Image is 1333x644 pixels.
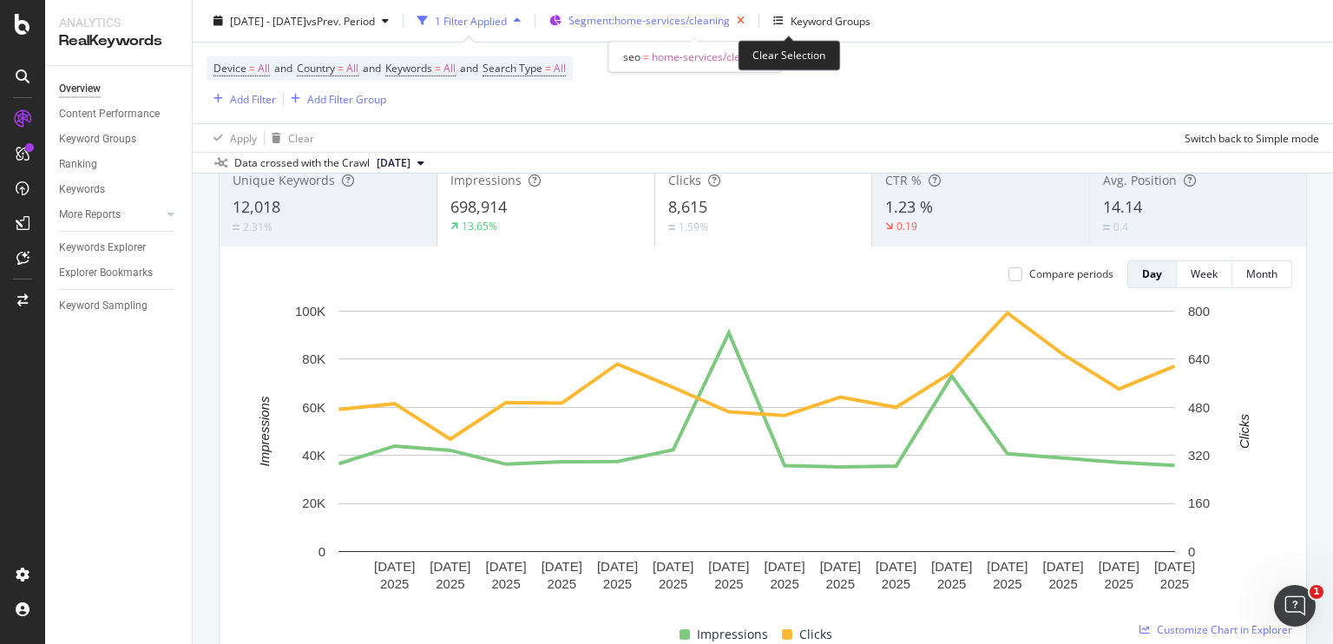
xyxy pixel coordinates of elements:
a: Overview [59,80,180,98]
iframe: Intercom live chat [1274,585,1316,627]
div: Clear [288,130,314,145]
span: and [363,61,381,76]
text: 2025 [659,576,687,591]
span: Keywords [385,61,432,76]
span: 698,914 [450,196,507,217]
text: 640 [1188,352,1210,366]
div: RealKeywords [59,31,178,51]
div: Compare periods [1029,266,1113,281]
a: Content Performance [59,105,180,123]
text: 2025 [714,576,743,591]
span: 2025 Sep. 1st [377,155,410,171]
a: Keyword Sampling [59,297,180,315]
a: Ranking [59,155,180,174]
div: 0.19 [896,219,917,233]
text: 320 [1188,448,1210,463]
span: and [274,61,292,76]
a: Keywords Explorer [59,239,180,257]
div: Keywords Explorer [59,239,146,257]
button: Month [1232,260,1292,288]
span: All [258,56,270,81]
div: 13.65% [462,219,497,233]
text: 2025 [436,576,464,591]
text: [DATE] [374,559,415,574]
div: 0.4 [1113,220,1128,234]
div: Keyword Groups [791,13,870,28]
div: Overview [59,80,101,98]
div: 1 Filter Applied [435,13,507,28]
text: [DATE] [708,559,749,574]
text: Clicks [1237,413,1251,448]
span: and [460,61,478,76]
span: All [346,56,358,81]
text: [DATE] [597,559,638,574]
text: [DATE] [764,559,804,574]
span: home-services/cleaning [652,49,767,64]
img: Equal [668,225,675,230]
div: 2.31% [243,220,273,234]
span: All [443,56,456,81]
span: = [545,61,551,76]
text: 0 [318,544,325,559]
div: Analytics [59,14,178,31]
span: 1.23 % [885,196,933,217]
span: Customize Chart in Explorer [1157,622,1292,637]
a: Customize Chart in Explorer [1139,622,1292,637]
text: 2025 [826,576,855,591]
div: Add Filter [230,91,276,106]
div: Month [1246,266,1277,281]
text: 2025 [1048,576,1077,591]
button: 1 Filter Applied [410,7,528,35]
text: 0 [1188,544,1195,559]
div: Clear Selection [738,40,840,70]
text: 100K [295,304,325,319]
img: Equal [233,225,240,230]
span: 12,018 [233,196,280,217]
svg: A chart. [233,302,1279,604]
span: Avg. Position [1103,172,1177,188]
text: [DATE] [1099,559,1139,574]
div: Content Performance [59,105,160,123]
text: [DATE] [820,559,861,574]
div: Week [1191,266,1218,281]
button: Add Filter Group [284,89,386,109]
text: [DATE] [1042,559,1083,574]
text: 2025 [770,576,798,591]
text: 2025 [993,576,1021,591]
span: vs Prev. Period [306,13,375,28]
button: [DATE] - [DATE]vsPrev. Period [207,7,396,35]
button: [DATE] [370,153,431,174]
text: 2025 [1160,576,1189,591]
text: 2025 [1105,576,1133,591]
span: Device [213,61,246,76]
text: 2025 [548,576,576,591]
button: Keyword Groups [766,7,877,35]
text: [DATE] [931,559,972,574]
div: Keyword Groups [59,130,136,148]
span: [DATE] - [DATE] [230,13,306,28]
div: Apply [230,130,257,145]
a: Keywords [59,181,180,199]
text: 2025 [491,576,520,591]
span: Clicks [668,172,701,188]
text: [DATE] [987,559,1028,574]
span: 1 [1310,585,1323,599]
text: [DATE] [485,559,526,574]
span: 14.14 [1103,196,1142,217]
div: Switch back to Simple mode [1185,130,1319,145]
text: [DATE] [653,559,693,574]
div: Explorer Bookmarks [59,264,153,282]
button: Week [1177,260,1232,288]
text: 160 [1188,496,1210,510]
span: 8,615 [668,196,707,217]
text: [DATE] [430,559,470,574]
text: 60K [302,400,325,415]
text: 480 [1188,400,1210,415]
div: Ranking [59,155,97,174]
span: Search Type [483,61,542,76]
text: 800 [1188,304,1210,319]
span: Country [297,61,335,76]
button: Apply [207,124,257,152]
div: More Reports [59,206,121,224]
span: = [338,61,344,76]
